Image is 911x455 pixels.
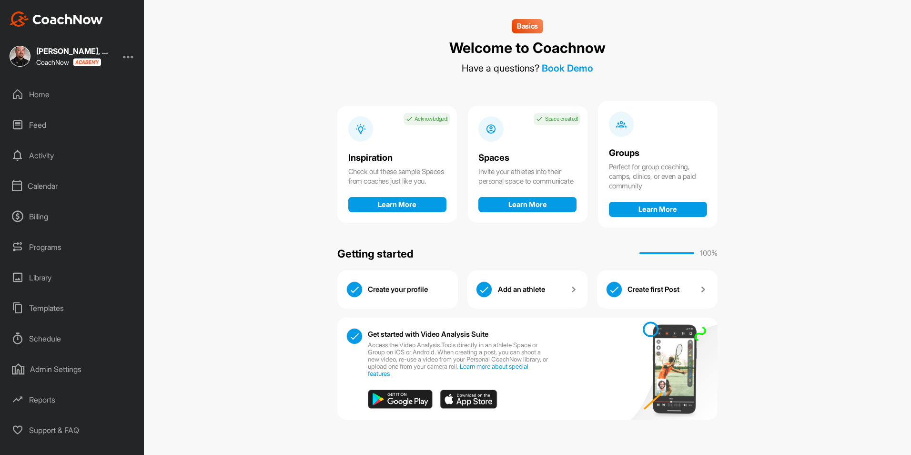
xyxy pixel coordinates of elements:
[5,418,140,442] div: Support & FAQ
[616,119,627,130] img: info
[405,115,413,123] img: check
[5,388,140,412] div: Reports
[368,341,550,377] p: Access the Video Analysis Tools directly in an athlete Space or Group on iOS or Android. When cre...
[700,248,718,259] p: 100 %
[498,285,545,294] p: Add an athlete
[478,197,577,212] button: Learn More
[486,124,496,134] img: info
[368,362,528,377] a: Learn more about special features
[462,62,593,74] div: Have a questions?
[36,47,112,55] div: [PERSON_NAME], PGA
[347,282,362,297] img: check
[5,357,140,381] div: Admin Settings
[5,266,140,290] div: Library
[347,329,362,344] img: check
[10,11,103,27] img: CoachNow
[542,62,593,74] a: Book Demo
[5,205,140,228] div: Billing
[609,202,707,217] button: Learn More
[609,162,707,191] div: Perfect for group coaching, camps, clinics, or even a paid community
[628,285,679,294] p: Create first Post
[478,153,577,163] div: Spaces
[348,167,446,186] div: Check out these sample Spaces from coaches just like you.
[478,167,577,186] div: Invite your athletes into their personal space to communicate
[5,235,140,259] div: Programs
[5,174,140,198] div: Calendar
[567,284,579,295] img: arrow
[623,313,718,424] img: mobile-app-design.7dd1a2cf8cf7ef6903d5e1b4fd0f0f15.svg
[368,281,449,298] div: Create your profile
[36,58,101,66] div: CoachNow
[348,153,446,163] div: Inspiration
[10,46,30,67] img: square_eb232cf046048fc71d1e38798d1ee7db.jpg
[5,113,140,137] div: Feed
[449,39,606,57] div: Welcome to Coachnow
[609,148,707,158] div: Groups
[5,327,140,351] div: Schedule
[512,19,543,33] div: Basics
[368,390,433,409] img: play_store
[536,115,543,123] img: check
[476,282,492,297] img: check
[348,197,446,212] button: Learn More
[607,282,622,297] img: check
[498,281,579,298] a: Add an athlete
[628,281,709,298] a: Create first Post
[545,115,578,123] p: Space created!
[337,246,414,262] div: Getting started
[5,83,140,106] div: Home
[73,58,101,66] img: CoachNow acadmey
[697,284,709,295] img: arrow
[415,115,448,123] p: Acknowledged!
[368,331,488,338] p: Get started with Video Analysis Suite
[355,124,366,134] img: info
[5,296,140,320] div: Templates
[440,390,497,409] img: app_store
[5,144,140,167] div: Activity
